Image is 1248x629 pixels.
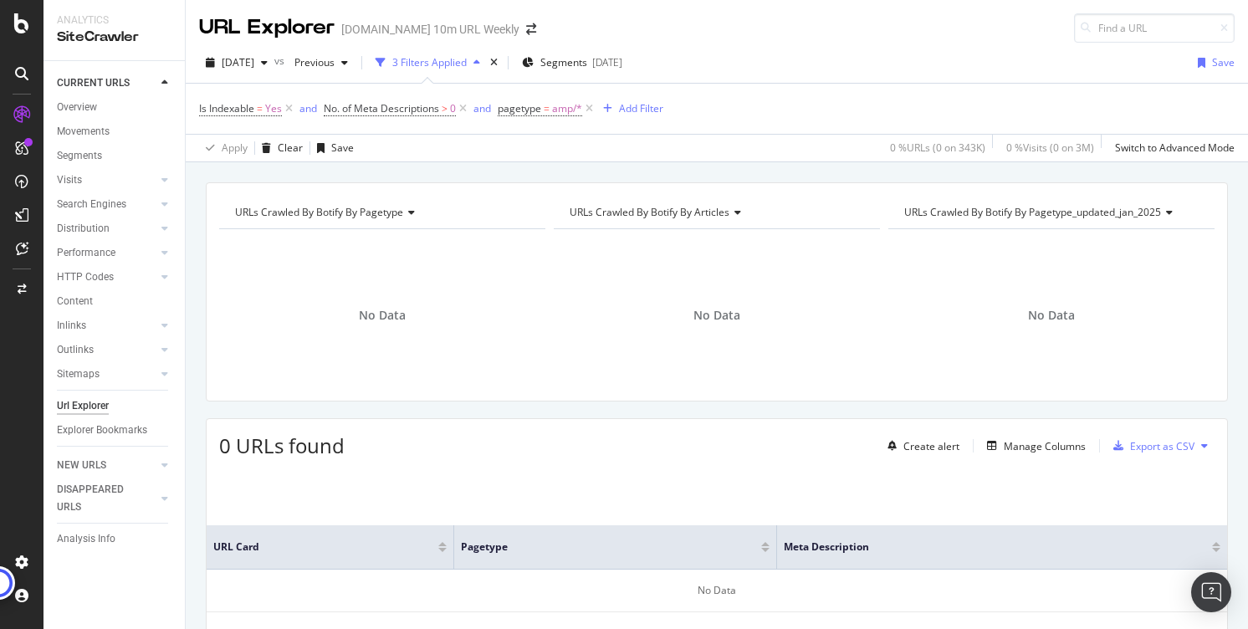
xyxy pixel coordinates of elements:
[693,307,740,324] span: No Data
[596,99,663,119] button: Add Filter
[331,141,354,155] div: Save
[1107,432,1194,459] button: Export as CSV
[278,141,303,155] div: Clear
[57,74,130,92] div: CURRENT URLS
[57,220,110,238] div: Distribution
[1191,49,1235,76] button: Save
[903,439,959,453] div: Create alert
[299,100,317,116] button: and
[57,422,173,439] a: Explorer Bookmarks
[57,457,156,474] a: NEW URLS
[619,101,663,115] div: Add Filter
[199,101,254,115] span: Is Indexable
[257,101,263,115] span: =
[57,366,100,383] div: Sitemaps
[57,268,156,286] a: HTTP Codes
[57,147,173,165] a: Segments
[57,13,171,28] div: Analytics
[199,135,248,161] button: Apply
[57,123,173,141] a: Movements
[473,100,491,116] button: and
[473,101,491,115] div: and
[299,101,317,115] div: and
[592,55,622,69] div: [DATE]
[235,205,403,219] span: URLs Crawled By Botify By pagetype
[57,366,156,383] a: Sitemaps
[57,397,173,415] a: Url Explorer
[57,457,106,474] div: NEW URLS
[540,55,587,69] span: Segments
[57,422,147,439] div: Explorer Bookmarks
[288,49,355,76] button: Previous
[57,244,156,262] a: Performance
[222,141,248,155] div: Apply
[57,341,156,359] a: Outlinks
[232,199,530,226] h4: URLs Crawled By Botify By pagetype
[57,123,110,141] div: Movements
[274,54,288,68] span: vs
[207,570,1227,612] div: No Data
[784,540,1187,555] span: Meta Description
[980,436,1086,456] button: Manage Columns
[57,147,102,165] div: Segments
[1006,141,1094,155] div: 0 % Visits ( 0 on 3M )
[57,220,156,238] a: Distribution
[57,196,126,213] div: Search Engines
[552,97,582,120] span: amp/*
[199,49,274,76] button: [DATE]
[57,28,171,47] div: SiteCrawler
[219,432,345,459] span: 0 URLs found
[57,171,156,189] a: Visits
[1191,572,1231,612] div: Open Intercom Messenger
[57,99,97,116] div: Overview
[1074,13,1235,43] input: Find a URL
[904,205,1161,219] span: URLs Crawled By Botify By pagetype_updated_jan_2025
[369,49,487,76] button: 3 Filters Applied
[213,540,434,555] span: URL Card
[57,481,141,516] div: DISAPPEARED URLS
[526,23,536,35] div: arrow-right-arrow-left
[57,268,114,286] div: HTTP Codes
[442,101,448,115] span: >
[1004,439,1086,453] div: Manage Columns
[57,530,115,548] div: Analysis Info
[392,55,467,69] div: 3 Filters Applied
[57,317,86,335] div: Inlinks
[901,199,1199,226] h4: URLs Crawled By Botify By pagetype_updated_jan_2025
[450,97,456,120] span: 0
[57,293,173,310] a: Content
[57,397,109,415] div: Url Explorer
[544,101,550,115] span: =
[324,101,439,115] span: No. of Meta Descriptions
[288,55,335,69] span: Previous
[1108,135,1235,161] button: Switch to Advanced Mode
[57,74,156,92] a: CURRENT URLS
[498,101,541,115] span: pagetype
[341,21,519,38] div: [DOMAIN_NAME] 10m URL Weekly
[487,54,501,71] div: times
[1130,439,1194,453] div: Export as CSV
[566,199,865,226] h4: URLs Crawled By Botify By articles
[57,317,156,335] a: Inlinks
[1212,55,1235,69] div: Save
[1115,141,1235,155] div: Switch to Advanced Mode
[1028,307,1075,324] span: No Data
[359,307,406,324] span: No Data
[265,97,282,120] span: Yes
[57,171,82,189] div: Visits
[515,49,629,76] button: Segments[DATE]
[199,13,335,42] div: URL Explorer
[570,205,729,219] span: URLs Crawled By Botify By articles
[57,99,173,116] a: Overview
[57,196,156,213] a: Search Engines
[255,135,303,161] button: Clear
[461,540,735,555] span: pagetype
[57,244,115,262] div: Performance
[890,141,985,155] div: 0 % URLs ( 0 on 343K )
[310,135,354,161] button: Save
[222,55,254,69] span: 2025 Sep. 28th
[57,530,173,548] a: Analysis Info
[57,481,156,516] a: DISAPPEARED URLS
[881,432,959,459] button: Create alert
[57,341,94,359] div: Outlinks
